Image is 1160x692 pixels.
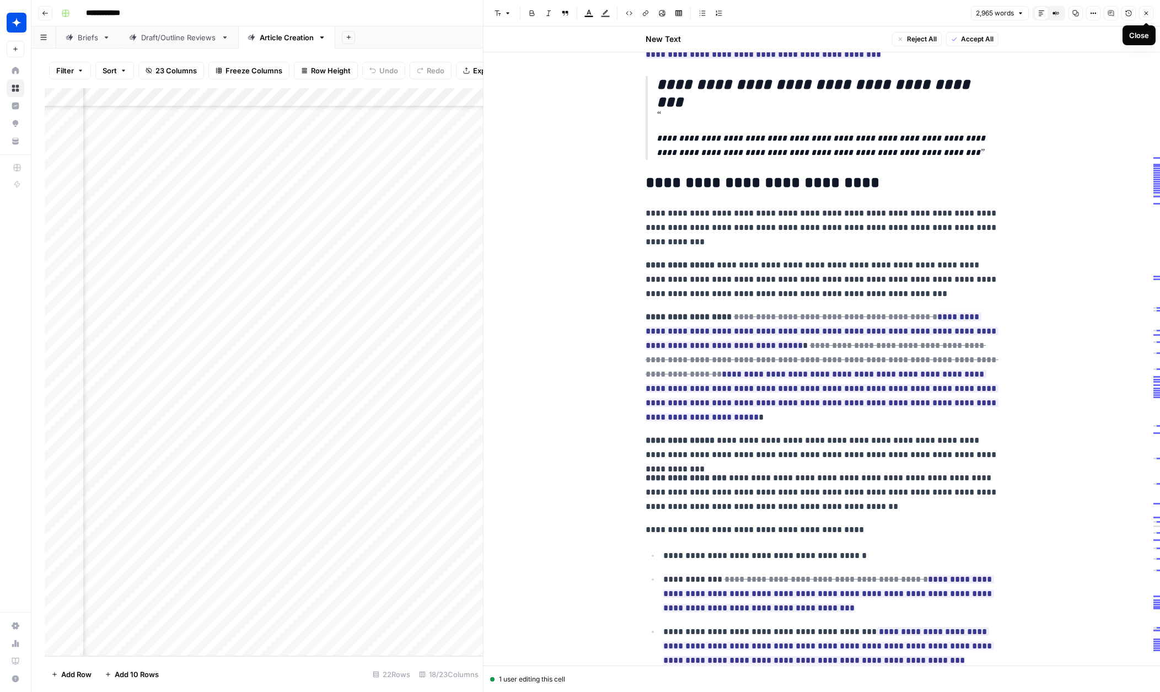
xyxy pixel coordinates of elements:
[115,669,159,680] span: Add 10 Rows
[976,8,1014,18] span: 2,965 words
[646,34,681,45] h2: New Text
[473,65,512,76] span: Export CSV
[7,62,24,79] a: Home
[427,65,444,76] span: Redo
[892,32,942,46] button: Reject All
[907,34,937,44] span: Reject All
[103,65,117,76] span: Sort
[155,65,197,76] span: 23 Columns
[490,674,1153,684] div: 1 user editing this cell
[7,670,24,688] button: Help + Support
[61,669,92,680] span: Add Row
[7,9,24,36] button: Workspace: Wiz
[56,26,120,49] a: Briefs
[45,666,98,683] button: Add Row
[225,65,282,76] span: Freeze Columns
[456,62,519,79] button: Export CSV
[946,32,998,46] button: Accept All
[971,6,1029,20] button: 2,965 words
[208,62,289,79] button: Freeze Columns
[311,65,351,76] span: Row Height
[368,666,415,683] div: 22 Rows
[98,666,165,683] button: Add 10 Rows
[7,652,24,670] a: Learning Hub
[7,132,24,150] a: Your Data
[138,62,204,79] button: 23 Columns
[56,65,74,76] span: Filter
[7,97,24,115] a: Insights
[7,617,24,635] a: Settings
[379,65,398,76] span: Undo
[49,62,91,79] button: Filter
[410,62,452,79] button: Redo
[7,79,24,97] a: Browse
[120,26,238,49] a: Draft/Outline Reviews
[362,62,405,79] button: Undo
[415,666,483,683] div: 18/23 Columns
[141,32,217,43] div: Draft/Outline Reviews
[238,26,335,49] a: Article Creation
[260,32,314,43] div: Article Creation
[961,34,993,44] span: Accept All
[7,635,24,652] a: Usage
[7,115,24,132] a: Opportunities
[294,62,358,79] button: Row Height
[78,32,98,43] div: Briefs
[95,62,134,79] button: Sort
[1129,30,1149,41] div: Close
[7,13,26,33] img: Wiz Logo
